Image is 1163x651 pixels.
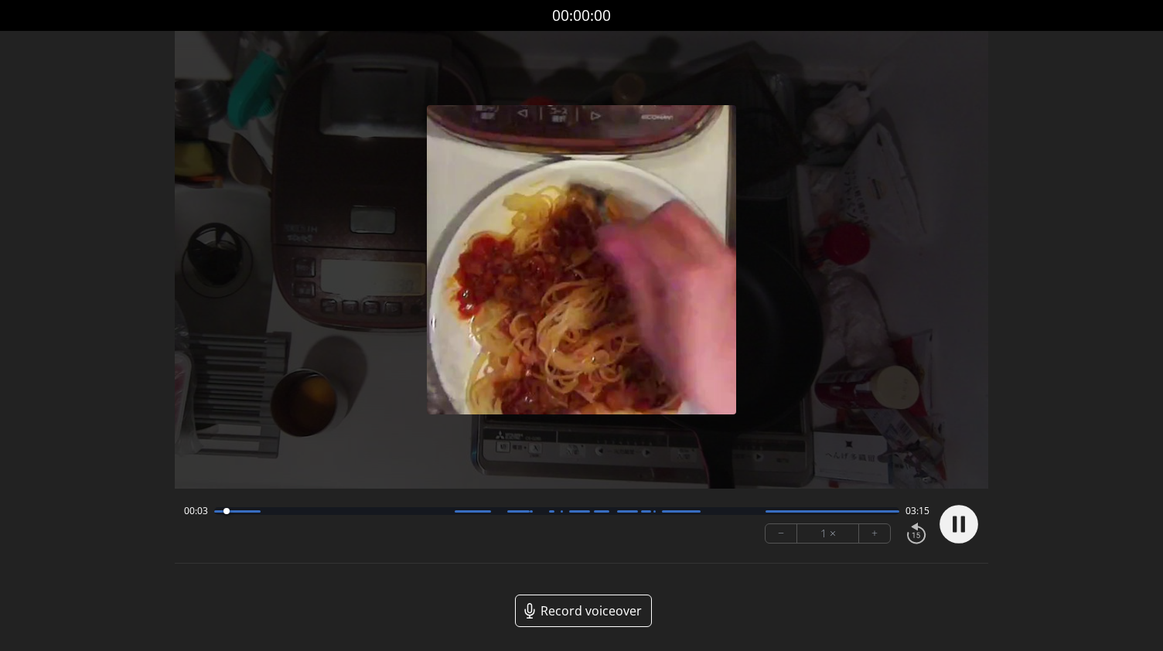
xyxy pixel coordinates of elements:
span: Record voiceover [541,602,642,620]
a: 00:00:00 [552,5,611,27]
a: Record voiceover [515,595,652,627]
div: 1 × [797,524,859,543]
button: + [859,524,890,543]
span: 03:15 [906,505,929,517]
img: Poster Image [427,105,736,414]
button: − [766,524,797,543]
span: 00:03 [184,505,208,517]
